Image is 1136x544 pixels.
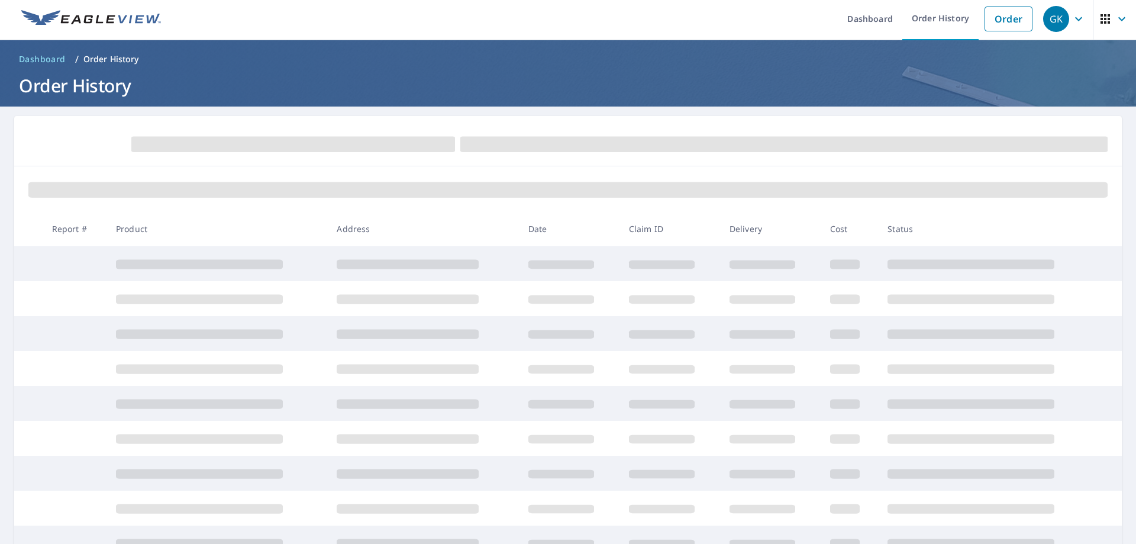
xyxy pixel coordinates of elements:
th: Date [519,211,619,246]
a: Order [985,7,1032,31]
th: Status [878,211,1099,246]
img: EV Logo [21,10,161,28]
a: Dashboard [14,50,70,69]
h1: Order History [14,73,1122,98]
th: Claim ID [619,211,720,246]
div: GK [1043,6,1069,32]
th: Cost [821,211,879,246]
nav: breadcrumb [14,50,1122,69]
th: Product [106,211,327,246]
th: Report # [43,211,106,246]
th: Delivery [720,211,821,246]
p: Order History [83,53,139,65]
li: / [75,52,79,66]
span: Dashboard [19,53,66,65]
th: Address [327,211,518,246]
